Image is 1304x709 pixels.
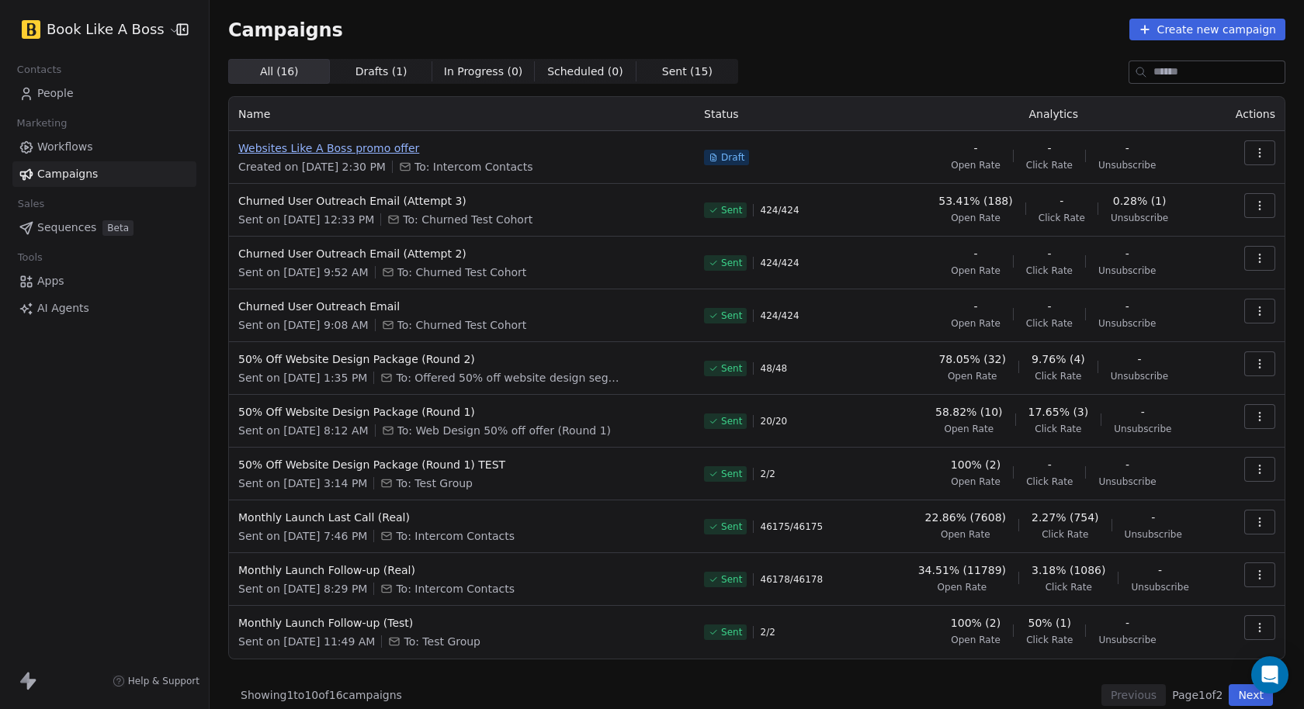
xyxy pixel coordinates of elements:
span: To: Test Group [396,476,473,491]
span: Sent on [DATE] 9:08 AM [238,317,369,333]
span: Sent on [DATE] 12:33 PM [238,212,374,227]
span: 424 / 424 [760,310,799,322]
span: To: Intercom Contacts [414,159,533,175]
button: Next [1229,684,1273,706]
span: Workflows [37,139,93,155]
span: To: Intercom Contacts [396,528,515,544]
span: Monthly Launch Follow-up (Real) [238,562,685,578]
span: To: Churned Test Cohort [397,317,527,333]
span: Click Rate [1026,476,1073,488]
span: Drafts ( 1 ) [355,64,407,80]
span: 100% (2) [951,457,1001,472]
span: Websites Like A Boss promo offer [238,140,685,156]
span: - [1158,562,1162,578]
span: To: Test Group [404,634,480,649]
span: Click Rate [1035,370,1081,382]
span: Unsubscribe [1111,212,1168,224]
span: - [1125,140,1129,156]
span: Click Rate [1039,212,1085,224]
span: Sent on [DATE] 8:12 AM [238,423,369,438]
span: - [1047,246,1051,261]
th: Actions [1218,97,1285,131]
span: Sent [721,468,742,480]
span: Churned User Outreach Email (Attempt 2) [238,246,685,261]
span: Open Rate [944,423,994,435]
span: Sent [721,521,742,533]
span: AI Agents [37,300,89,316]
span: Sent [721,310,742,322]
span: Scheduled ( 0 ) [547,64,623,80]
span: Unsubscribe [1098,159,1156,171]
span: Click Rate [1026,265,1073,277]
span: 0.28% (1) [1113,193,1167,209]
span: Unsubscribe [1098,317,1156,330]
button: Book Like A Boss [19,16,165,43]
span: Click Rate [1026,317,1073,330]
span: 424 / 424 [760,204,799,216]
span: People [37,85,74,102]
span: - [973,140,977,156]
span: 17.65% (3) [1028,404,1089,420]
span: Click Rate [1046,581,1092,593]
span: 2 / 2 [760,468,775,480]
th: Name [229,97,695,131]
span: 3.18% (1086) [1032,562,1105,578]
span: Sent ( 15 ) [662,64,713,80]
span: Sent [721,626,742,638]
span: Unsubscribe [1098,634,1156,646]
span: Churned User Outreach Email [238,299,685,314]
span: Campaigns [228,19,343,40]
div: Open Intercom Messenger [1251,656,1288,693]
span: - [973,299,977,314]
span: Apps [37,273,64,289]
span: To: Churned Test Cohort [397,265,527,280]
span: Click Rate [1035,423,1081,435]
th: Status [695,97,889,131]
span: 20 / 20 [760,415,787,427]
span: Open Rate [938,581,987,593]
span: - [1125,457,1129,472]
span: Sent on [DATE] 7:46 PM [238,528,367,544]
span: Monthly Launch Follow-up (Test) [238,615,685,631]
span: Unsubscribe [1131,581,1188,593]
span: Unsubscribe [1125,528,1182,541]
span: Book Like A Boss [47,19,165,40]
span: Open Rate [951,212,1001,224]
span: Sent on [DATE] 3:14 PM [238,476,367,491]
span: Sent on [DATE] 1:35 PM [238,370,367,386]
a: Campaigns [12,161,196,187]
span: - [973,246,977,261]
span: Sent [721,362,742,375]
th: Analytics [889,97,1218,131]
span: Page 1 of 2 [1172,687,1222,703]
span: Click Rate [1042,528,1088,541]
span: To: Offered 50% off website design segment 2 [396,370,629,386]
span: In Progress ( 0 ) [444,64,523,80]
span: - [1047,140,1051,156]
a: Apps [12,268,196,294]
span: 46175 / 46175 [760,521,823,533]
span: 100% (2) [951,615,1001,631]
a: SequencesBeta [12,215,196,240]
a: People [12,81,196,106]
span: 50% Off Website Design Package (Round 2) [238,351,685,367]
span: 34.51% (11789) [918,562,1006,578]
span: To: Churned Test Cohort [403,212,532,227]
span: Sent on [DATE] 11:49 AM [238,634,375,649]
span: Open Rate [951,634,1001,646]
span: Sent on [DATE] 8:29 PM [238,581,367,597]
span: Help & Support [128,675,199,687]
span: Sent [721,415,742,427]
span: 50% Off Website Design Package (Round 1) [238,404,685,420]
span: To: Intercom Contacts [396,581,515,597]
span: 53.41% (188) [938,193,1012,209]
span: Showing 1 to 10 of 16 campaigns [241,687,402,703]
span: Open Rate [951,265,1001,277]
span: 2 / 2 [760,626,775,638]
span: 50% Off Website Design Package (Round 1) TEST [238,457,685,472]
span: Sales [11,192,51,216]
span: - [1141,404,1145,420]
span: 46178 / 46178 [760,573,823,586]
span: - [1125,299,1129,314]
span: Contacts [10,58,68,81]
